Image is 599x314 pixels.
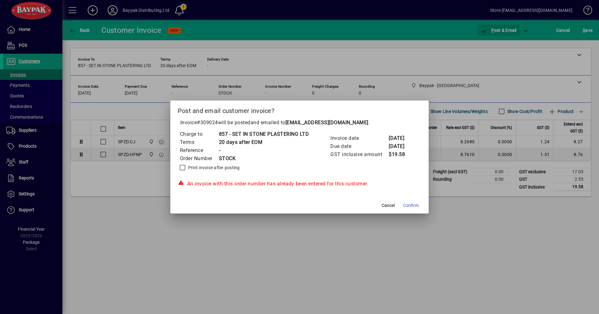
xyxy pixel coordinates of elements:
button: Confirm [401,200,421,211]
td: Invoice date [330,134,388,142]
label: Print invoice after posting [187,164,240,171]
td: Terms [180,138,219,146]
span: and emailed to [251,120,368,125]
b: [EMAIL_ADDRESS][DOMAIN_NAME] [285,120,368,125]
td: [DATE] [388,134,413,142]
p: Invoice will be posted . [178,119,421,126]
div: An invoice with this order number has already been entered for this customer. [178,180,421,188]
td: Reference [180,146,219,155]
td: STOCK [219,155,309,163]
td: 20 days after EOM [219,138,309,146]
td: Charge to [180,130,219,138]
td: $19.58 [388,150,413,159]
td: - [219,146,309,155]
td: [DATE] [388,142,413,150]
button: Cancel [378,200,398,211]
h2: Post and email customer invoice? [170,101,429,119]
span: Confirm [403,202,419,209]
td: 857 - SET IN STONE PLASTERING LTD [219,130,309,138]
span: Cancel [382,202,395,209]
td: Order Number [180,155,219,163]
span: #309024 [197,120,218,125]
td: Due date [330,142,388,150]
td: GST inclusive amount [330,150,388,159]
